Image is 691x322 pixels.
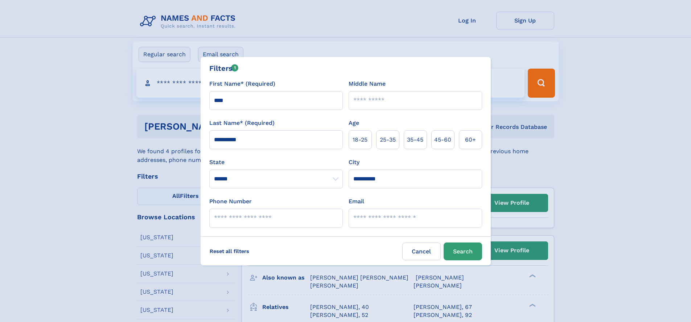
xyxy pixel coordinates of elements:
[349,80,386,88] label: Middle Name
[465,135,476,144] span: 60+
[349,158,359,167] label: City
[353,135,367,144] span: 18‑25
[407,135,423,144] span: 35‑45
[444,242,482,260] button: Search
[434,135,451,144] span: 45‑60
[209,158,343,167] label: State
[209,63,239,74] div: Filters
[209,119,275,127] label: Last Name* (Required)
[349,197,364,206] label: Email
[209,80,275,88] label: First Name* (Required)
[380,135,396,144] span: 25‑35
[205,242,254,260] label: Reset all filters
[209,197,252,206] label: Phone Number
[349,119,359,127] label: Age
[402,242,441,260] label: Cancel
